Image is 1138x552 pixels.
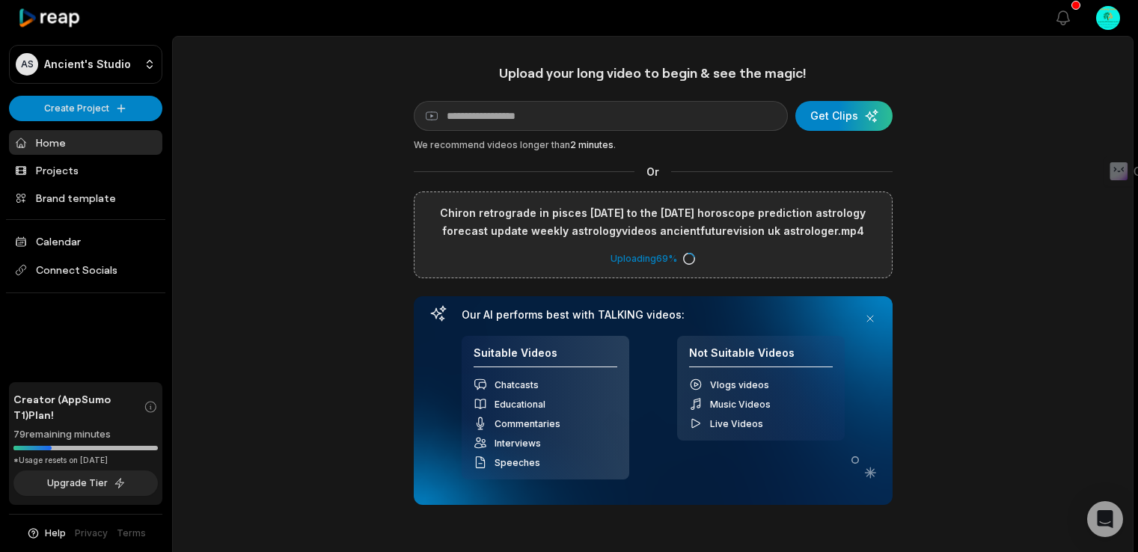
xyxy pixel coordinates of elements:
[9,229,162,254] a: Calendar
[414,64,893,82] h1: Upload your long video to begin & see the magic!
[13,391,144,423] span: Creator (AppSumo T1) Plan!
[710,399,771,410] span: Music Videos
[634,164,671,180] span: Or
[495,438,541,449] span: Interviews
[426,204,880,240] label: Chiron retrograde in pisces [DATE] to the [DATE] horoscope prediction astrology forecast update w...
[462,308,845,322] h3: Our AI performs best with TALKING videos:
[9,185,162,210] a: Brand template
[414,138,893,152] div: We recommend videos longer than .
[16,53,38,76] div: AS
[45,527,66,540] span: Help
[13,470,158,496] button: Upgrade Tier
[75,527,108,540] a: Privacy
[9,257,162,283] span: Connect Socials
[9,96,162,121] button: Create Project
[1087,501,1123,537] div: Open Intercom Messenger
[795,101,893,131] button: Get Clips
[26,527,66,540] button: Help
[689,346,833,368] h4: Not Suitable Videos
[710,418,763,429] span: Live Videos
[611,252,695,266] div: Uploading 69 %
[495,457,540,468] span: Speeches
[495,418,560,429] span: Commentaries
[495,399,545,410] span: Educational
[44,58,131,71] p: Ancient's Studio
[495,379,539,390] span: Chatcasts
[710,379,769,390] span: Vlogs videos
[474,346,617,368] h4: Suitable Videos
[13,427,158,442] div: 79 remaining minutes
[9,158,162,183] a: Projects
[9,130,162,155] a: Home
[117,527,146,540] a: Terms
[570,139,614,150] span: 2 minutes
[13,455,158,466] div: *Usage resets on [DATE]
